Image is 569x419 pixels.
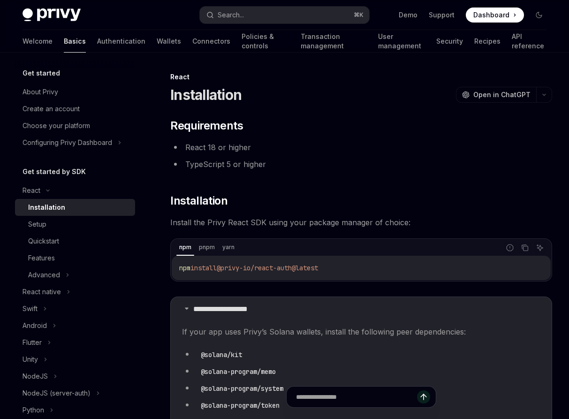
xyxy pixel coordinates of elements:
div: yarn [220,242,237,253]
button: NodeJS (server-auth) [15,385,135,402]
button: Flutter [15,334,135,351]
h5: Get started [23,68,60,79]
a: Transaction management [301,30,367,53]
span: Requirements [170,118,243,133]
button: Open in ChatGPT [456,87,536,103]
div: Swift [23,303,38,314]
button: React [15,182,135,199]
li: React 18 or higher [170,141,552,154]
code: @solana/kit [197,350,246,360]
button: Advanced [15,267,135,283]
button: NodeJS [15,368,135,385]
span: install [190,264,217,272]
span: Install the Privy React SDK using your package manager of choice: [170,216,552,229]
div: Choose your platform [23,120,90,131]
div: Search... [218,9,244,21]
a: Connectors [192,30,230,53]
span: ⌘ K [354,11,364,19]
span: npm [179,264,190,272]
a: Choose your platform [15,117,135,134]
div: Configuring Privy Dashboard [23,137,112,148]
a: Wallets [157,30,181,53]
a: About Privy [15,84,135,100]
a: Dashboard [466,8,524,23]
div: React native [23,286,61,297]
a: Basics [64,30,86,53]
div: npm [176,242,194,253]
a: Demo [399,10,417,20]
div: Setup [28,219,46,230]
span: @privy-io/react-auth@latest [217,264,318,272]
h5: Get started by SDK [23,166,86,177]
span: If your app uses Privy’s Solana wallets, install the following peer dependencies: [182,325,540,338]
div: Features [28,252,55,264]
a: Policies & controls [242,30,289,53]
div: NodeJS [23,371,48,382]
a: Support [429,10,455,20]
button: Python [15,402,135,419]
div: Android [23,320,47,331]
a: Create an account [15,100,135,117]
a: Authentication [97,30,145,53]
span: Dashboard [473,10,509,20]
div: Advanced [28,269,60,281]
div: NodeJS (server-auth) [23,388,91,399]
div: Create an account [23,103,80,114]
a: API reference [512,30,546,53]
button: Toggle dark mode [531,8,546,23]
span: Open in ChatGPT [473,90,531,99]
div: React [170,72,552,82]
button: React native [15,283,135,300]
code: @solana-program/memo [197,366,280,377]
div: Installation [28,202,65,213]
button: Ask AI [534,242,546,254]
div: pnpm [196,242,218,253]
a: Setup [15,216,135,233]
img: dark logo [23,8,81,22]
a: Security [436,30,463,53]
div: Unity [23,354,38,365]
button: Android [15,317,135,334]
button: Swift [15,300,135,317]
div: Python [23,404,44,416]
span: Installation [170,193,228,208]
div: React [23,185,40,196]
a: Recipes [474,30,501,53]
div: Flutter [23,337,42,348]
a: Quickstart [15,233,135,250]
button: Configuring Privy Dashboard [15,134,135,151]
li: TypeScript 5 or higher [170,158,552,171]
a: Welcome [23,30,53,53]
input: Ask a question... [296,387,417,407]
code: @solana-program/system [197,383,287,394]
a: User management [378,30,425,53]
h1: Installation [170,86,242,103]
button: Copy the contents from the code block [519,242,531,254]
button: Report incorrect code [504,242,516,254]
a: Features [15,250,135,267]
a: Installation [15,199,135,216]
button: Search...⌘K [200,7,370,23]
button: Unity [15,351,135,368]
div: About Privy [23,86,58,98]
div: Quickstart [28,236,59,247]
button: Send message [417,390,430,404]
